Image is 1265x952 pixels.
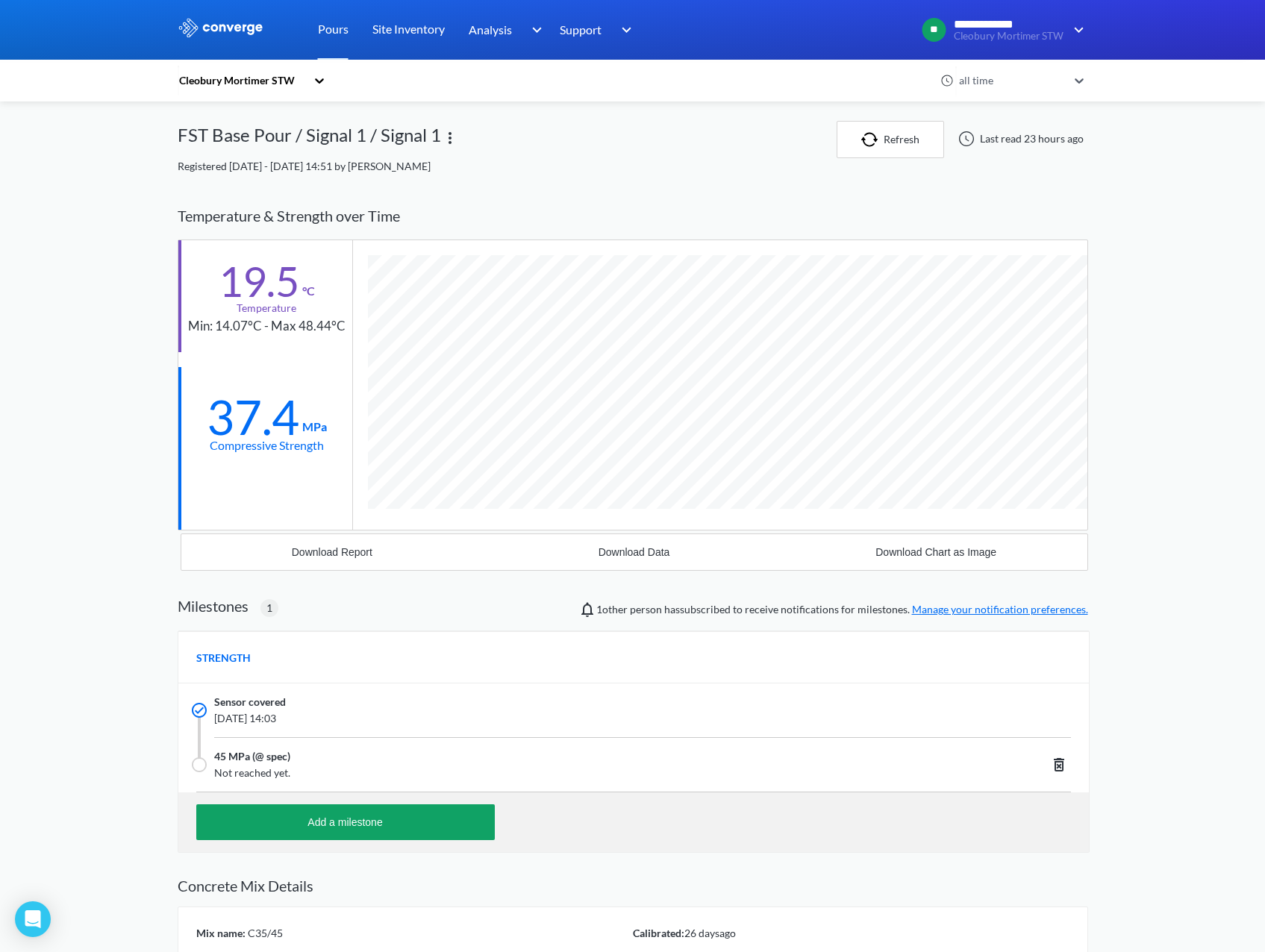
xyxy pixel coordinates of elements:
[196,927,246,939] span: Mix name:
[599,546,670,558] div: Download Data
[237,300,296,316] div: Temperature
[483,534,785,570] button: Download Data
[612,21,636,39] img: downArrow.svg
[214,710,890,727] span: [DATE] 14:03
[188,316,346,336] div: Min: 14.07°C - Max 48.44°C
[266,600,272,616] span: 1
[15,901,51,937] div: Open Intercom Messenger
[522,21,546,39] img: downArrow.svg
[633,927,684,939] span: Calibrated:
[178,192,1088,239] div: Temperature & Strength over Time
[861,132,884,147] img: icon-refresh.svg
[875,546,996,558] div: Download Chart as Image
[441,129,459,147] img: more.svg
[954,31,1063,42] span: Cleobury Mortimer STW
[178,160,431,172] span: Registered [DATE] - [DATE] 14:51 by [PERSON_NAME]
[246,927,283,939] span: C35/45
[940,74,954,87] img: icon-clock.svg
[1064,21,1088,39] img: downArrow.svg
[196,650,251,666] span: STRENGTH
[219,263,299,300] div: 19.5
[178,121,441,158] div: FST Base Pour / Signal 1 / Signal 1
[596,603,628,616] span: Joe Reynolds
[214,694,286,710] span: Sensor covered
[837,121,944,158] button: Refresh
[955,72,1067,89] div: all time
[178,18,264,37] img: logo_ewhite.svg
[196,804,495,840] button: Add a milestone
[560,20,602,39] span: Support
[178,597,249,615] h2: Milestones
[210,436,324,454] div: Compressive Strength
[596,601,1088,618] span: person has subscribed to receive notifications for milestones.
[292,546,372,558] div: Download Report
[785,534,1087,570] button: Download Chart as Image
[181,534,484,570] button: Download Report
[178,877,1088,895] h2: Concrete Mix Details
[214,748,290,765] span: 45 MPa (@ spec)
[214,765,890,781] span: Not reached yet.
[469,20,512,39] span: Analysis
[950,130,1088,148] div: Last read 23 hours ago
[207,398,299,436] div: 37.4
[912,603,1088,616] a: Manage your notification preferences.
[578,601,596,619] img: notifications-icon.svg
[684,927,736,939] span: 26 days ago
[178,72,306,89] div: Cleobury Mortimer STW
